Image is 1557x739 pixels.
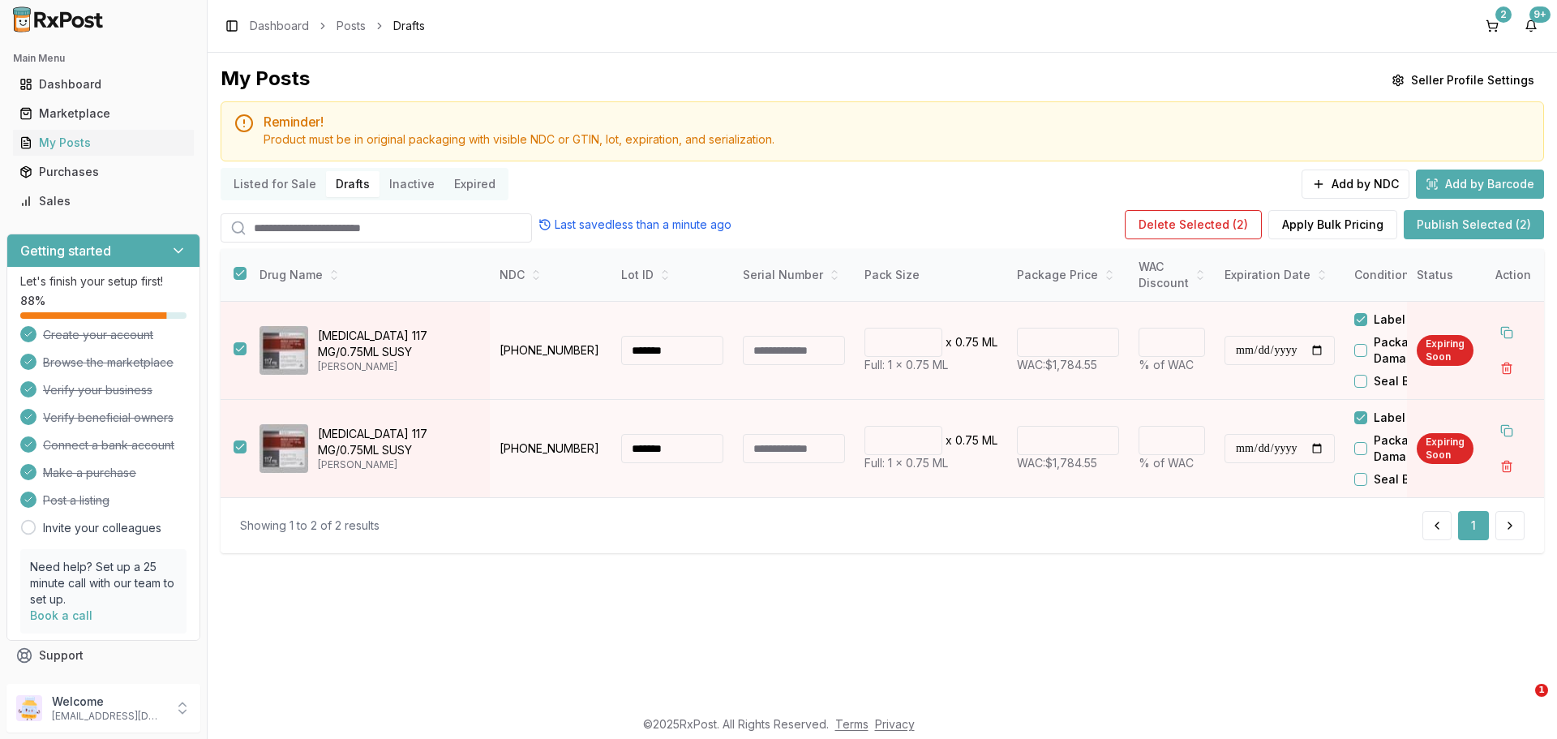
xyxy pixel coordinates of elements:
[982,432,997,449] p: ML
[1482,249,1544,302] th: Action
[982,334,997,350] p: ML
[1374,410,1455,426] label: Label Residue
[1479,13,1505,39] button: 2
[1417,433,1473,464] div: Expiring Soon
[20,273,187,290] p: Let's finish your setup first!
[43,492,109,509] span: Post a listing
[19,164,187,180] div: Purchases
[43,382,152,398] span: Verify your business
[1139,358,1194,372] span: % of WAC
[318,328,477,360] p: [MEDICAL_DATA] 117 MG/0.75ML SUSY
[743,267,845,283] div: Serial Number
[1374,471,1442,488] label: Seal Broken
[19,135,187,151] div: My Posts
[1139,259,1205,291] div: WAC Discount
[1495,6,1512,23] div: 2
[1416,170,1544,199] button: Add by Barcode
[240,518,380,534] div: Showing 1 to 2 of 2 results
[52,694,165,710] p: Welcome
[1492,354,1521,383] button: Delete
[318,360,477,373] p: [PERSON_NAME]
[1268,210,1397,239] button: Apply Bulk Pricing
[13,157,194,187] a: Purchases
[864,456,948,470] span: Full: 1 x 0.75 ML
[6,6,110,32] img: RxPost Logo
[43,437,174,453] span: Connect a bank account
[1492,416,1521,445] button: Duplicate
[1492,452,1521,481] button: Delete
[6,188,200,214] button: Sales
[1382,66,1544,95] button: Seller Profile Settings
[13,187,194,216] a: Sales
[1417,335,1473,366] div: Expiring Soon
[1017,358,1097,372] span: WAC: $1,784.55
[19,105,187,122] div: Marketplace
[13,52,194,65] h2: Main Menu
[835,717,869,731] a: Terms
[6,130,200,156] button: My Posts
[1374,311,1455,328] label: Label Residue
[264,131,1530,148] div: Product must be in original packaging with visible NDC or GTIN, lot, expiration, and serialization.
[43,354,174,371] span: Browse the marketplace
[224,171,326,197] button: Listed for Sale
[13,128,194,157] a: My Posts
[538,217,731,233] div: Last saved less than a minute ago
[20,241,111,260] h3: Getting started
[13,70,194,99] a: Dashboard
[259,267,477,283] div: Drug Name
[1492,318,1521,347] button: Duplicate
[264,115,1530,128] h5: Reminder!
[326,171,380,197] button: Drafts
[259,424,308,473] img: Invega Sustenna 117 MG/0.75ML SUSY
[1529,6,1551,23] div: 9+
[250,18,309,34] a: Dashboard
[946,432,952,449] p: x
[1374,373,1442,389] label: Seal Broken
[43,465,136,481] span: Make a purchase
[16,695,42,721] img: User avatar
[20,293,45,309] span: 88 %
[19,193,187,209] div: Sales
[1139,456,1194,470] span: % of WAC
[1535,684,1548,697] span: 1
[1518,13,1544,39] button: 9+
[875,717,915,731] a: Privacy
[1374,432,1466,465] label: Package Damaged
[250,18,425,34] nav: breadcrumb
[337,18,366,34] a: Posts
[318,426,477,458] p: [MEDICAL_DATA] 117 MG/0.75ML SUSY
[1125,210,1262,239] button: Delete Selected (2)
[393,18,425,34] span: Drafts
[621,267,723,283] div: Lot ID
[19,76,187,92] div: Dashboard
[1404,210,1544,239] button: Publish Selected (2)
[259,326,308,375] img: Invega Sustenna 117 MG/0.75ML SUSY
[1502,684,1541,723] iframe: Intercom live chat
[380,171,444,197] button: Inactive
[43,327,153,343] span: Create your account
[1374,334,1466,367] label: Package Damaged
[30,608,92,622] a: Book a call
[444,171,505,197] button: Expired
[1302,170,1409,199] button: Add by NDC
[500,342,602,359] p: [PHONE_NUMBER]
[946,334,952,350] p: x
[30,559,177,608] p: Need help? Set up a 25 minute call with our team to set up.
[43,410,174,426] span: Verify beneficial owners
[955,432,979,449] p: 0.75
[6,101,200,127] button: Marketplace
[6,641,200,670] button: Support
[318,458,477,471] p: [PERSON_NAME]
[1407,249,1483,302] th: Status
[52,710,165,723] p: [EMAIL_ADDRESS][DOMAIN_NAME]
[1458,511,1489,540] button: 1
[500,440,602,457] p: [PHONE_NUMBER]
[6,71,200,97] button: Dashboard
[500,267,602,283] div: NDC
[864,358,948,372] span: Full: 1 x 0.75 ML
[1017,267,1119,283] div: Package Price
[1345,249,1466,302] th: Condition
[43,520,161,536] a: Invite your colleagues
[1225,267,1335,283] div: Expiration Date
